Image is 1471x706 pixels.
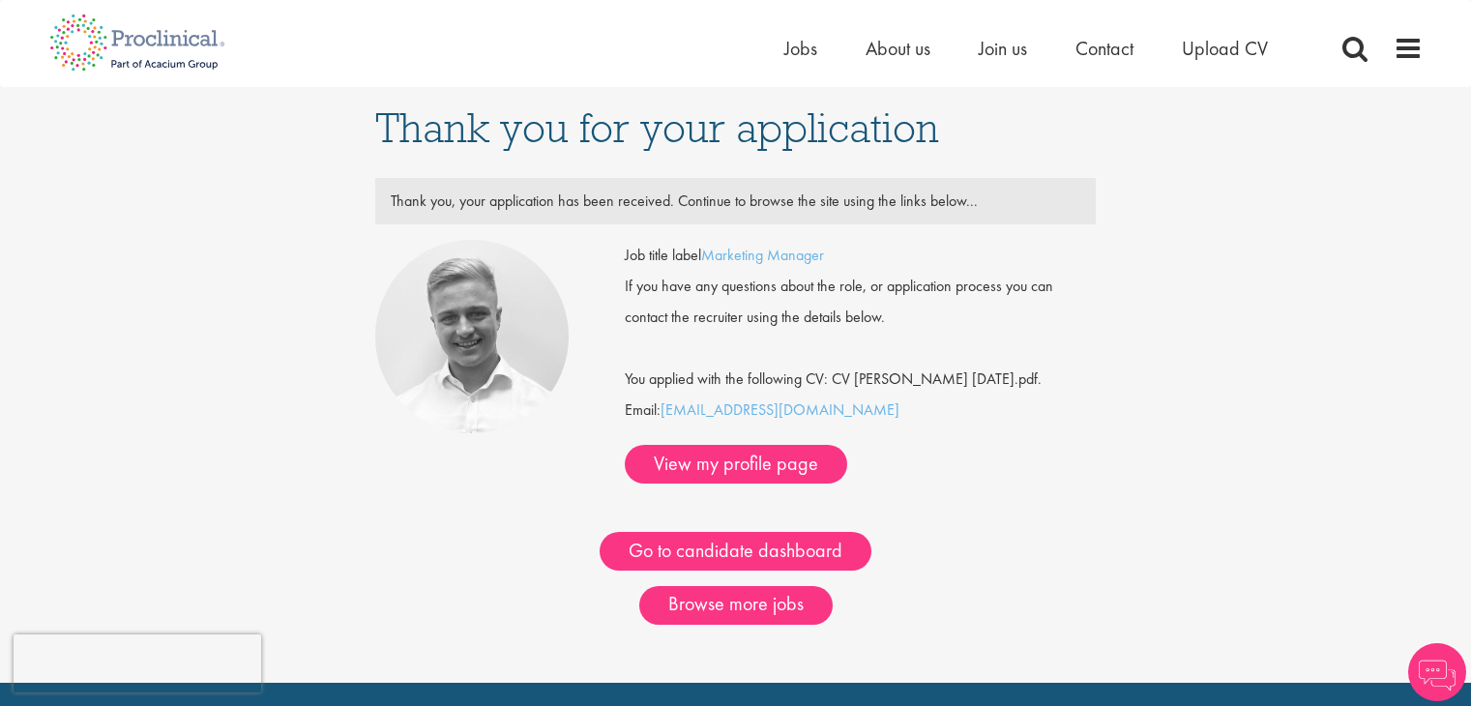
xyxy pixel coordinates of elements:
a: About us [866,36,930,61]
div: Thank you, your application has been received. Continue to browse the site using the links below... [376,186,1096,217]
a: Join us [979,36,1027,61]
a: [EMAIL_ADDRESS][DOMAIN_NAME] [661,399,899,420]
a: View my profile page [625,445,847,484]
iframe: reCAPTCHA [14,634,261,692]
img: Joshua Bye [375,240,569,433]
a: Browse more jobs [639,586,833,625]
a: Marketing Manager [701,245,824,265]
a: Jobs [784,36,817,61]
div: Email: [625,240,1096,484]
a: Go to candidate dashboard [600,532,871,571]
div: Job title label [610,240,1110,271]
span: Thank you for your application [375,102,939,154]
div: If you have any questions about the role, or application process you can contact the recruiter us... [610,271,1110,333]
img: Chatbot [1408,643,1466,701]
a: Contact [1075,36,1133,61]
a: Upload CV [1182,36,1268,61]
div: You applied with the following CV: CV [PERSON_NAME] [DATE].pdf. [610,333,1110,395]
